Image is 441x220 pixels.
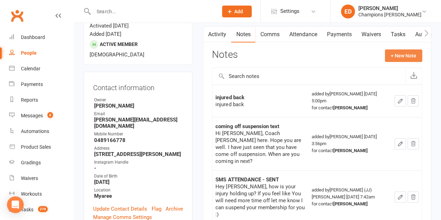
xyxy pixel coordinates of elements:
[212,49,237,62] h3: Notes
[312,201,388,207] div: for contact
[333,148,368,153] strong: [PERSON_NAME]
[234,9,243,14] span: Add
[312,91,388,111] div: added by [PERSON_NAME] [DATE] 5:00pm
[9,155,74,171] a: Gradings
[358,11,421,18] div: Champions [PERSON_NAME]
[386,26,410,42] a: Tasks
[341,5,355,18] div: ED
[9,139,74,155] a: Product Sales
[7,196,24,213] div: Open Intercom Messenger
[9,30,74,45] a: Dashboard
[284,26,322,42] a: Attendance
[9,202,74,218] a: Tasks 270
[385,49,422,62] button: + New Note
[215,101,305,108] div: injured back
[333,105,368,110] strong: [PERSON_NAME]
[93,81,183,92] h3: Contact information
[333,201,368,206] strong: [PERSON_NAME]
[312,104,388,111] div: for contact
[9,171,74,186] a: Waivers
[356,26,386,42] a: Waivers
[94,151,183,157] strong: [STREET_ADDRESS][PERSON_NAME]
[94,179,183,185] strong: [DATE]
[312,147,388,154] div: for contact
[21,81,43,87] div: Payments
[94,165,183,171] strong: -
[90,52,144,58] span: [DEMOGRAPHIC_DATA]
[215,123,279,129] strong: coming off suspension text
[90,23,129,29] time: Activated [DATE]
[152,205,161,213] a: Flag
[21,207,33,212] div: Tasks
[94,131,183,137] div: Mobile Number
[215,130,305,165] div: Hi [PERSON_NAME], Coach [PERSON_NAME] here. Hope you are well. I have just seen that you have com...
[94,187,183,194] div: Location
[222,6,252,17] button: Add
[21,66,40,71] div: Calendar
[94,103,183,109] strong: [PERSON_NAME]
[91,7,213,16] input: Search...
[94,145,183,152] div: Address
[166,205,183,213] a: Archive
[8,7,26,24] a: Clubworx
[9,92,74,108] a: Reports
[94,193,183,199] strong: Myaree
[94,111,183,117] div: Email
[9,77,74,92] a: Payments
[21,34,45,40] div: Dashboard
[9,45,74,61] a: People
[21,128,49,134] div: Automations
[21,97,38,103] div: Reports
[322,26,356,42] a: Payments
[312,133,388,154] div: added by [PERSON_NAME] [DATE] 3:56pm
[21,113,43,118] div: Messages
[21,144,51,150] div: Product Sales
[93,205,147,213] a: Update Contact Details
[212,68,405,85] input: Search notes
[215,94,244,101] strong: injured back
[203,26,231,42] a: Activity
[100,41,138,47] span: Active member
[94,117,183,129] strong: [PERSON_NAME][EMAIL_ADDRESS][DOMAIN_NAME]
[38,206,48,212] span: 270
[21,50,37,56] div: People
[94,159,183,166] div: Instagram Handle
[255,26,284,42] a: Comms
[90,31,121,37] time: Added [DATE]
[9,186,74,202] a: Workouts
[21,191,42,197] div: Workouts
[21,175,38,181] div: Waivers
[231,26,255,42] a: Notes
[21,160,41,165] div: Gradings
[215,183,305,218] div: Hey [PERSON_NAME], how is your injury holding up? If you feel like You will need more time off le...
[358,5,421,11] div: [PERSON_NAME]
[47,112,53,118] span: 8
[9,108,74,124] a: Messages 8
[312,187,388,207] div: added by [PERSON_NAME] (JJ) [PERSON_NAME] [DATE] 7:42am
[215,176,279,183] strong: SMS ATTENDANCE - SENT
[9,124,74,139] a: Automations
[9,61,74,77] a: Calendar
[94,137,183,143] strong: 0489166778
[94,97,183,103] div: Owner
[94,173,183,180] div: Date of Birth
[280,3,299,19] span: Settings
